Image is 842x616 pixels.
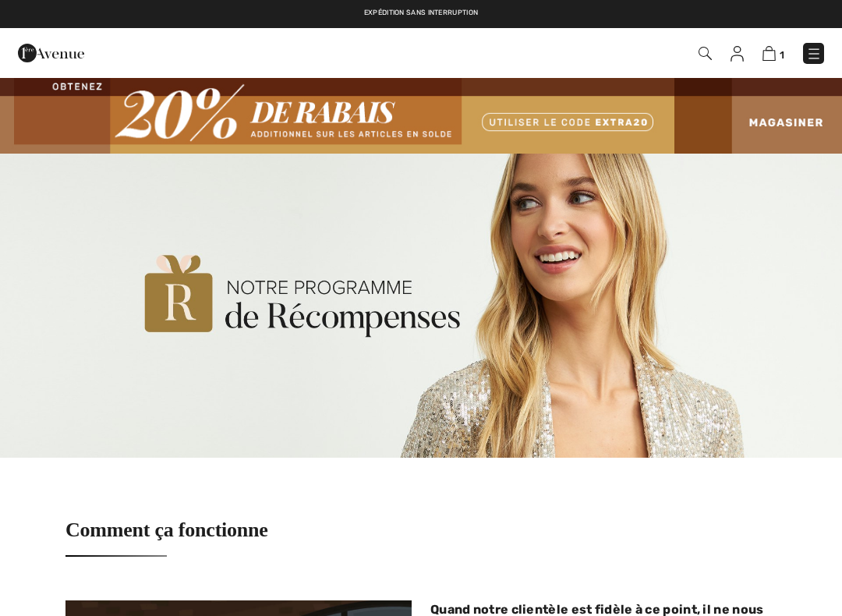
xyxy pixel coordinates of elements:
[762,44,784,62] a: 1
[731,46,744,62] img: Mes infos
[699,47,712,60] img: Recherche
[65,520,268,557] h1: Comment ça fonctionne
[780,49,784,61] span: 1
[18,44,84,59] a: 1ère Avenue
[806,46,822,62] img: Menu
[762,46,776,61] img: Panier d'achat
[18,37,84,69] img: 1ère Avenue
